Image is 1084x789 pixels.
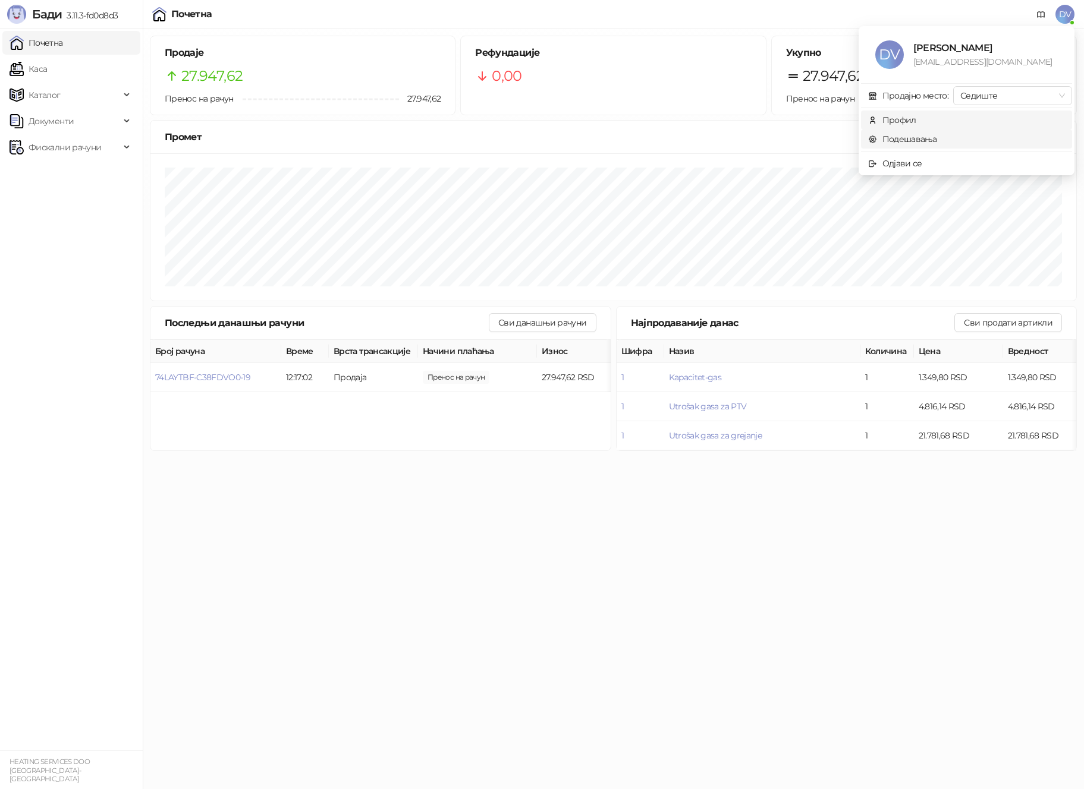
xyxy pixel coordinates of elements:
th: Начини плаћања [418,340,537,363]
h5: Укупно [786,46,1062,60]
button: Utrošak gasa za PTV [669,401,747,412]
span: 0,00 [492,65,521,87]
td: 21.781,68 RSD [914,421,1003,450]
small: HEATING SERVICES DOO [GEOGRAPHIC_DATA]-[GEOGRAPHIC_DATA] [10,758,90,783]
span: 27.947,62 [399,92,441,105]
img: Logo [7,5,26,24]
div: [PERSON_NAME] [913,40,1058,55]
button: 74LAYTBF-C38FDVO0-19 [155,372,250,383]
button: 1 [621,372,624,383]
button: Сви данашњи рачуни [489,313,596,332]
td: 27.947,62 RSD [537,363,626,392]
td: 1 [860,392,914,421]
button: Kapacitet-gas [669,372,722,383]
span: DV [875,40,904,69]
div: [EMAIL_ADDRESS][DOMAIN_NAME] [913,55,1058,68]
span: DV [1055,5,1074,24]
h5: Продаје [165,46,441,60]
th: Време [281,340,329,363]
th: Шифра [617,340,664,363]
span: 27.947,62 [423,371,489,384]
button: Сви продати артикли [954,313,1062,332]
span: Пренос на рачун [786,93,854,104]
td: 4.816,14 RSD [914,392,1003,421]
button: Utrošak gasa za grejanje [669,430,762,441]
span: Каталог [29,83,61,107]
div: Почетна [171,10,212,19]
a: Подешавања [868,134,937,144]
div: Одјави се [882,157,922,170]
a: Документација [1032,5,1051,24]
button: 1 [621,401,624,412]
h5: Рефундације [475,46,751,60]
div: Промет [165,130,1062,144]
span: 27.947,62 [181,65,243,87]
span: 27.947,62 [803,65,864,87]
a: Почетна [10,31,63,55]
div: Продајно место: [882,89,948,102]
td: Продаја [329,363,418,392]
span: 3.11.3-fd0d8d3 [62,10,118,21]
div: Најпродаваније данас [631,315,955,330]
th: Број рачуна [150,340,281,363]
th: Количина [860,340,914,363]
th: Назив [664,340,860,363]
td: 1.349,80 RSD [914,363,1003,392]
span: Фискални рачуни [29,135,101,159]
span: Бади [32,7,62,21]
span: Седиште [960,87,1065,105]
div: Профил [882,113,916,127]
span: Пренос на рачун [165,93,233,104]
th: Врста трансакције [329,340,418,363]
th: Цена [914,340,1003,363]
td: 12:17:02 [281,363,329,392]
span: Документи [29,109,74,133]
td: 1 [860,363,914,392]
td: 1 [860,421,914,450]
a: Каса [10,57,47,81]
th: Износ [537,340,626,363]
button: 1 [621,430,624,441]
div: Последњи данашњи рачуни [165,315,489,330]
